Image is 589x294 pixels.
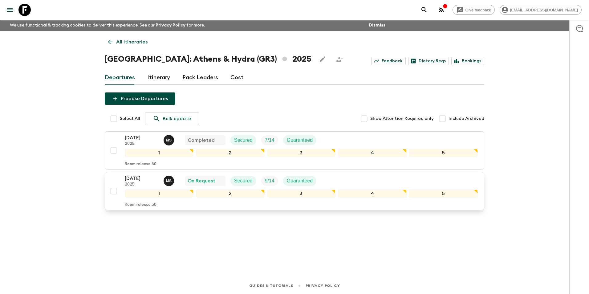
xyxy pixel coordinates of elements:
button: search adventures [418,4,430,16]
a: Dietary Reqs [408,57,449,65]
p: Guaranteed [287,137,313,144]
span: Magda Sotiriadis [164,178,175,182]
button: MS [164,176,175,186]
p: Secured [234,137,253,144]
p: Completed [188,137,215,144]
a: Departures [105,70,135,85]
span: Give feedback [462,8,494,12]
div: Secured [230,176,256,186]
div: 4 [338,149,407,157]
a: Privacy Policy [156,23,185,27]
div: 4 [338,190,407,198]
button: Dismiss [367,21,387,30]
div: 2 [196,190,265,198]
p: [DATE] [125,175,159,182]
div: Secured [230,135,256,145]
button: Edit this itinerary [316,53,329,65]
a: Cost [230,70,244,85]
div: Trip Fill [261,176,278,186]
p: We use functional & tracking cookies to deliver this experience. See our for more. [7,20,207,31]
p: Room release: 30 [125,162,156,167]
span: Magda Sotiriadis [164,137,175,142]
p: 2025 [125,141,159,146]
button: [DATE]2025Magda SotiriadisOn RequestSecuredTrip FillGuaranteed12345Room release:30 [105,172,484,210]
a: Guides & Tutorials [249,282,293,289]
div: 1 [125,149,193,157]
div: 5 [409,190,478,198]
a: Give feedback [453,5,495,15]
p: Secured [234,177,253,185]
span: Share this itinerary [334,53,346,65]
p: 9 / 14 [265,177,274,185]
p: All itineraries [116,38,148,46]
p: On Request [188,177,215,185]
p: 2025 [125,182,159,187]
div: 1 [125,190,193,198]
a: Feedback [371,57,406,65]
p: M S [166,178,172,183]
p: Room release: 30 [125,202,156,207]
a: Pack Leaders [182,70,218,85]
button: [DATE]2025Magda SotiriadisCompletedSecuredTrip FillGuaranteed12345Room release:30 [105,131,484,169]
a: Privacy Policy [306,282,340,289]
span: [EMAIL_ADDRESS][DOMAIN_NAME] [507,8,581,12]
p: Bulk update [163,115,191,122]
a: All itineraries [105,36,151,48]
div: 3 [267,149,336,157]
span: Include Archived [449,116,484,122]
p: 7 / 14 [265,137,274,144]
p: Guaranteed [287,177,313,185]
div: 2 [196,149,265,157]
h1: [GEOGRAPHIC_DATA]: Athens & Hydra (GR3) 2025 [105,53,311,65]
button: menu [4,4,16,16]
div: Trip Fill [261,135,278,145]
div: [EMAIL_ADDRESS][DOMAIN_NAME] [500,5,582,15]
button: Propose Departures [105,92,175,105]
span: Show Attention Required only [370,116,434,122]
p: [DATE] [125,134,159,141]
div: 5 [409,149,478,157]
span: Select All [120,116,140,122]
a: Bookings [451,57,484,65]
a: Itinerary [147,70,170,85]
a: Bulk update [145,112,199,125]
div: 3 [267,190,336,198]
